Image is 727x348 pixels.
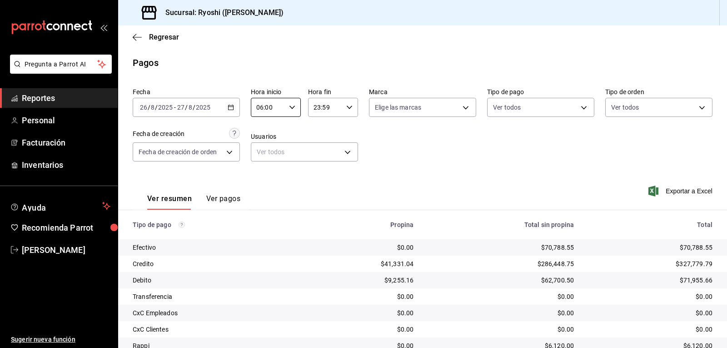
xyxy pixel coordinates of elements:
[177,104,185,111] input: --
[133,292,295,301] div: Transferencia
[133,308,295,318] div: CxC Empleados
[310,292,414,301] div: $0.00
[147,194,192,210] button: Ver resumen
[22,201,99,212] span: Ayuda
[133,325,295,334] div: CxC Clientes
[147,194,240,210] div: navigation tabs
[310,276,414,285] div: $9,255.16
[133,129,184,139] div: Fecha de creación
[487,89,594,95] label: Tipo de pago
[251,133,358,140] label: Usuarios
[22,244,110,256] span: [PERSON_NAME]
[369,89,476,95] label: Marca
[428,308,574,318] div: $0.00
[188,104,193,111] input: --
[22,114,110,126] span: Personal
[308,89,358,95] label: Hora fin
[588,292,712,301] div: $0.00
[174,104,176,111] span: -
[493,103,521,112] span: Ver todos
[158,7,284,18] h3: Sucursal: Ryoshi ([PERSON_NAME])
[310,259,414,268] div: $41,331.04
[6,66,112,76] a: Pregunta a Parrot AI
[588,325,712,334] div: $0.00
[133,259,295,268] div: Credito
[133,56,159,70] div: Pagos
[22,159,110,171] span: Inventarios
[588,276,712,285] div: $71,955.66
[148,104,150,111] span: /
[611,103,639,112] span: Ver todos
[310,325,414,334] div: $0.00
[10,55,112,74] button: Pregunta a Parrot AI
[310,308,414,318] div: $0.00
[310,243,414,252] div: $0.00
[179,222,185,228] svg: Los pagos realizados con Pay y otras terminales son montos brutos.
[428,276,574,285] div: $62,700.50
[133,221,295,228] div: Tipo de pago
[22,222,110,234] span: Recomienda Parrot
[251,142,358,161] div: Ver todos
[310,221,414,228] div: Propina
[193,104,195,111] span: /
[133,243,295,252] div: Efectivo
[588,259,712,268] div: $327,779.79
[428,259,574,268] div: $286,448.75
[195,104,211,111] input: ----
[588,308,712,318] div: $0.00
[139,147,217,156] span: Fecha de creación de orden
[22,92,110,104] span: Reportes
[428,325,574,334] div: $0.00
[605,89,712,95] label: Tipo de orden
[428,221,574,228] div: Total sin propina
[150,104,155,111] input: --
[375,103,421,112] span: Elige las marcas
[650,186,712,197] button: Exportar a Excel
[428,292,574,301] div: $0.00
[149,33,179,41] span: Regresar
[158,104,173,111] input: ----
[25,60,98,69] span: Pregunta a Parrot AI
[139,104,148,111] input: --
[22,136,110,149] span: Facturación
[206,194,240,210] button: Ver pagos
[133,89,240,95] label: Fecha
[133,33,179,41] button: Regresar
[428,243,574,252] div: $70,788.55
[251,89,301,95] label: Hora inicio
[155,104,158,111] span: /
[100,24,107,31] button: open_drawer_menu
[133,276,295,285] div: Debito
[588,243,712,252] div: $70,788.55
[588,221,712,228] div: Total
[185,104,188,111] span: /
[11,335,110,344] span: Sugerir nueva función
